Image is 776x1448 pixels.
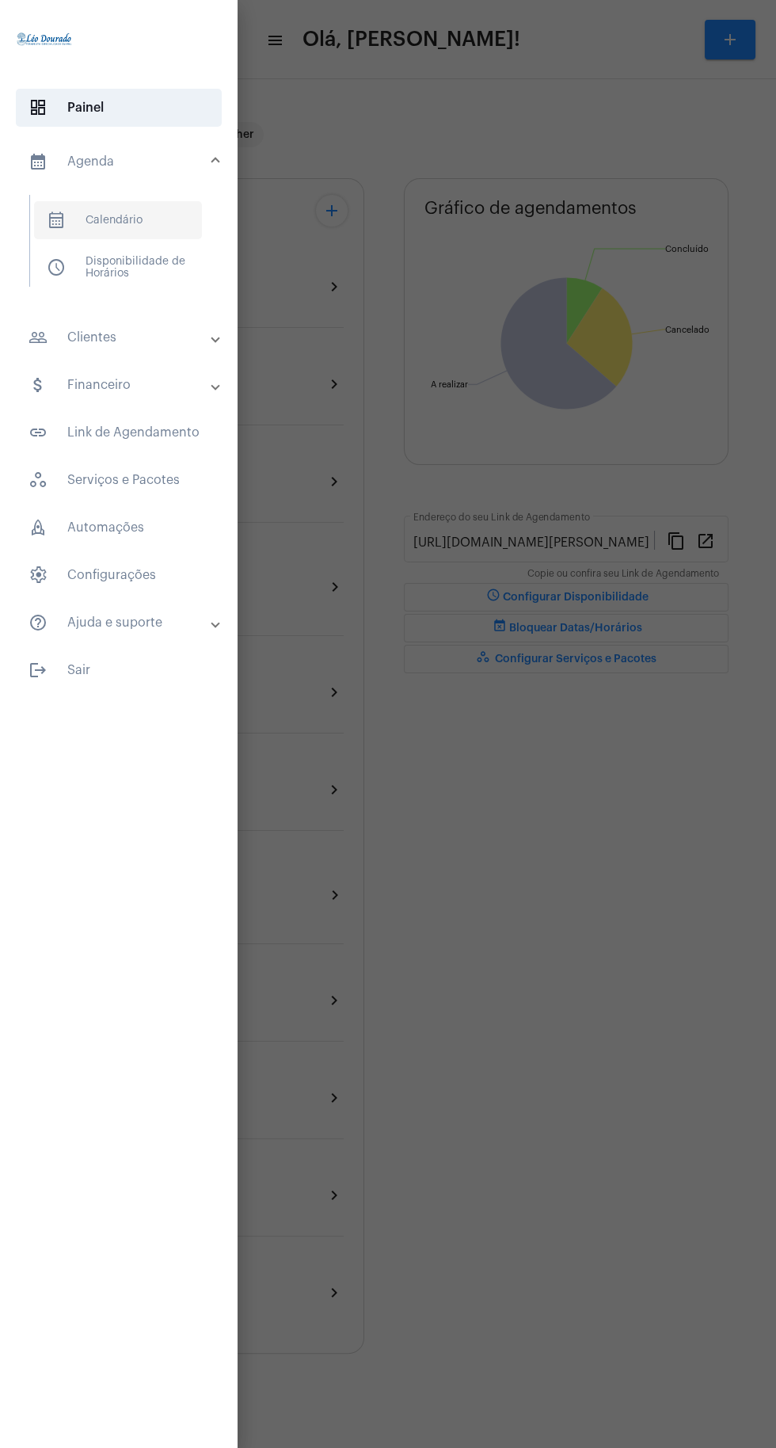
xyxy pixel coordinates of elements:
[29,328,48,347] mat-icon: sidenav icon
[16,413,222,452] span: Link de Agendamento
[29,613,212,632] mat-panel-title: Ajuda e suporte
[16,651,222,689] span: Sair
[29,471,48,490] span: sidenav icon
[13,8,76,71] img: 4c910ca3-f26c-c648-53c7-1a2041c6e520.jpg
[29,661,48,680] mat-icon: sidenav icon
[29,613,48,632] mat-icon: sidenav icon
[29,375,212,394] mat-panel-title: Financeiro
[10,136,238,187] mat-expansion-panel-header: sidenav iconAgenda
[16,556,222,594] span: Configurações
[29,566,48,585] span: sidenav icon
[10,604,238,642] mat-expansion-panel-header: sidenav iconAjuda e suporte
[10,366,238,404] mat-expansion-panel-header: sidenav iconFinanceiro
[16,509,222,547] span: Automações
[29,98,48,117] span: sidenav icon
[47,258,66,277] span: sidenav icon
[10,187,238,309] div: sidenav iconAgenda
[16,89,222,127] span: Painel
[10,318,238,356] mat-expansion-panel-header: sidenav iconClientes
[16,461,222,499] span: Serviços e Pacotes
[29,375,48,394] mat-icon: sidenav icon
[47,211,66,230] span: sidenav icon
[34,201,202,239] span: Calendário
[29,152,48,171] mat-icon: sidenav icon
[29,328,212,347] mat-panel-title: Clientes
[29,423,48,442] mat-icon: sidenav icon
[29,152,212,171] mat-panel-title: Agenda
[29,518,48,537] span: sidenav icon
[34,249,202,287] span: Disponibilidade de Horários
